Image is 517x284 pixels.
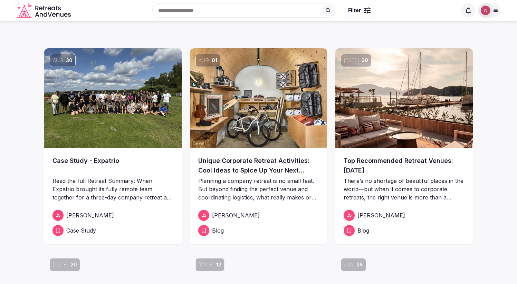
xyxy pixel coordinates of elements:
[357,211,405,219] span: [PERSON_NAME]
[344,156,465,175] a: Top Recommended Retreat Venues: [DATE]
[66,211,114,219] span: [PERSON_NAME]
[44,48,182,148] img: Case Study - Expatrio
[335,48,473,148] img: Top Recommended Retreat Venues: July 2025
[344,210,465,221] a: [PERSON_NAME]
[344,57,359,64] span: [DATE]
[198,156,319,175] a: Unique Corporate Retreat Activities: Cool Ideas to Spice Up Your Next Offsite (with real world ex...
[357,226,369,235] span: Blog
[198,210,319,221] a: [PERSON_NAME]
[17,3,72,18] svg: Retreats and Venues company logo
[356,261,363,268] span: 28
[344,261,354,268] span: Jun
[198,225,319,236] a: Blog
[53,57,63,64] span: Aug
[17,3,72,18] a: Visit the homepage
[344,225,465,236] a: Blog
[44,48,182,148] a: Aug30
[199,57,209,64] span: Aug
[52,177,173,202] p: Read the full Retreat Summary: When Expatrio brought its fully remote team together for a three-d...
[212,211,260,219] span: [PERSON_NAME]
[212,226,224,235] span: Blog
[344,4,375,17] button: Filter
[344,177,465,202] p: There’s no shortage of beautiful places in the world—but when it comes to corporate retreats, the...
[335,48,473,148] a: [DATE]30
[53,261,68,268] span: [DATE]
[481,6,490,15] img: William Chin
[52,225,173,236] a: Case Study
[190,48,327,148] a: Aug01
[362,57,368,64] span: 30
[190,48,327,148] img: Unique Corporate Retreat Activities: Cool Ideas to Spice Up Your Next Offsite (with real world ex...
[212,57,217,64] span: 01
[198,177,319,202] p: Planning a company retreat is no small feat. But beyond finding the perfect venue and coordinatin...
[216,261,221,268] span: 12
[66,226,96,235] span: Case Study
[66,57,73,64] span: 30
[52,156,173,175] a: Case Study - Expatrio
[199,261,213,268] span: [DATE]
[70,261,77,268] span: 20
[348,7,361,14] span: Filter
[52,210,173,221] a: [PERSON_NAME]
